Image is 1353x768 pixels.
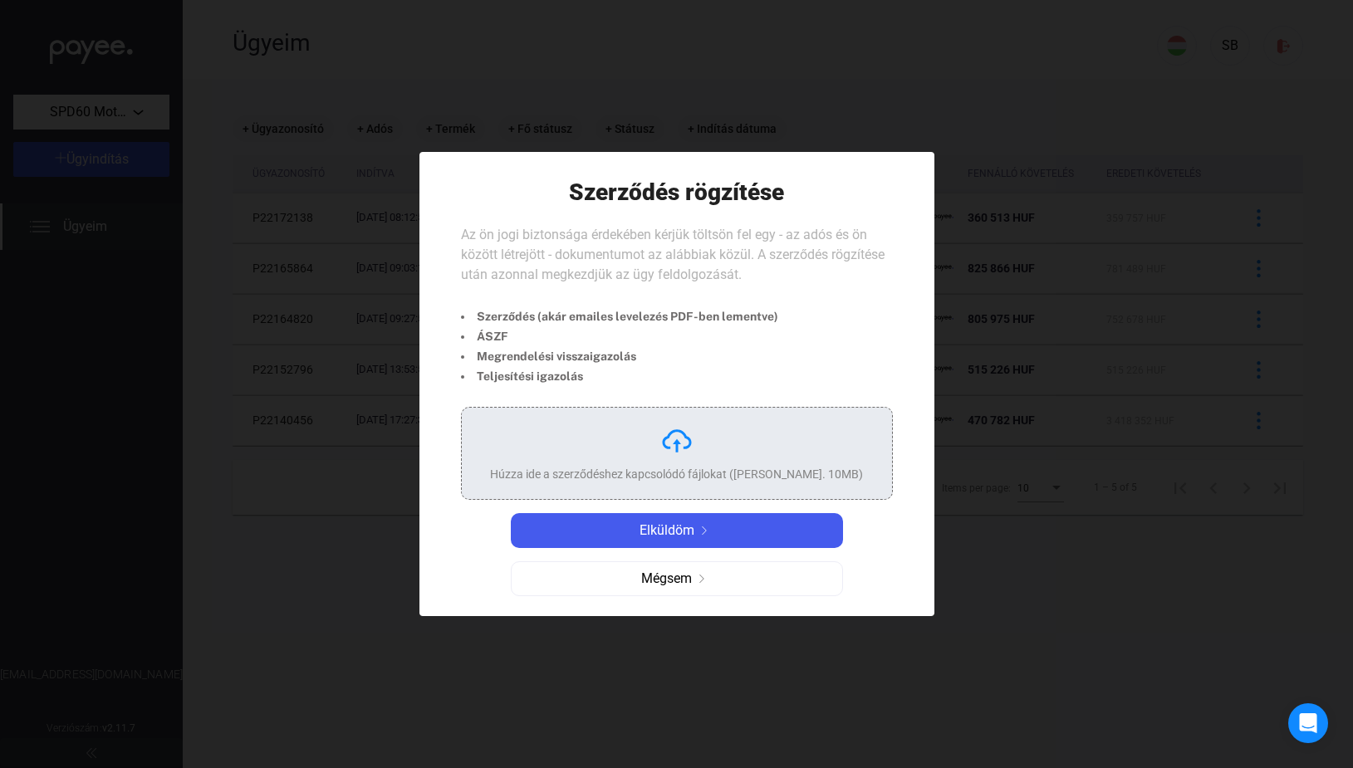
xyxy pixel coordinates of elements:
[641,569,692,589] span: Mégsem
[490,466,863,482] div: Húzza ide a szerződéshez kapcsolódó fájlokat ([PERSON_NAME]. 10MB)
[461,306,778,326] li: Szerződés (akár emailes levelezés PDF-ben lementve)
[461,346,778,366] li: Megrendelési visszaigazolás
[640,521,694,541] span: Elküldöm
[511,561,843,596] button: Mégsemarrow-right-grey
[511,513,843,548] button: Elküldömarrow-right-white
[569,178,784,207] h1: Szerződés rögzítése
[461,227,885,282] span: Az ön jogi biztonsága érdekében kérjük töltsön fel egy - az adós és ön között létrejött - dokumen...
[694,526,714,535] img: arrow-right-white
[1288,703,1328,743] div: Open Intercom Messenger
[660,424,694,457] img: upload-cloud
[461,326,778,346] li: ÁSZF
[692,575,712,583] img: arrow-right-grey
[461,366,778,386] li: Teljesítési igazolás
